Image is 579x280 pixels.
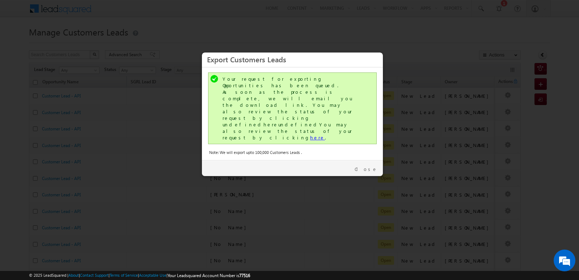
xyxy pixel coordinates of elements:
[38,38,122,47] div: Chat with us now
[29,272,250,279] span: © 2025 LeadSquared | | | | |
[139,273,166,277] a: Acceptable Use
[168,273,250,278] span: Your Leadsquared Account Number is
[209,149,376,156] div: Note: We will export upto 100,000 Customers Leads .
[80,273,109,277] a: Contact Support
[98,223,131,233] em: Start Chat
[223,76,364,141] div: Your request for exporting Opportunities has been queued. As soon as the process is complete, we ...
[68,273,79,277] a: About
[110,273,138,277] a: Terms of Service
[310,134,325,141] a: here
[355,166,377,172] a: Close
[207,53,378,66] h3: Export Customers Leads
[9,67,132,217] textarea: Type your message and hit 'Enter'
[239,273,250,278] span: 77516
[12,38,30,47] img: d_60004797649_company_0_60004797649
[119,4,136,21] div: Minimize live chat window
